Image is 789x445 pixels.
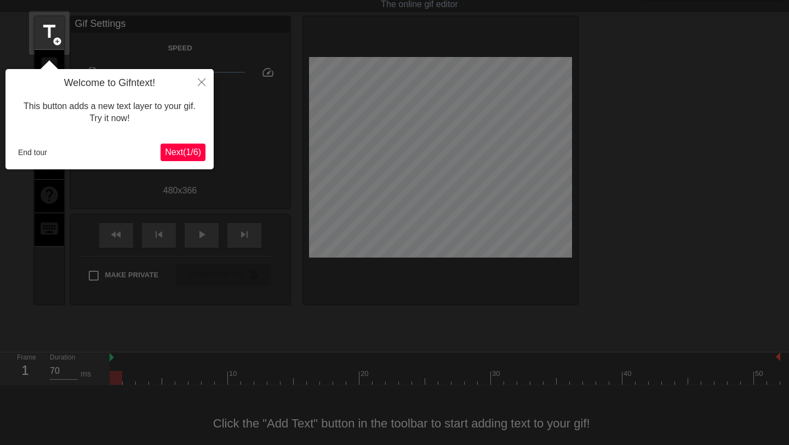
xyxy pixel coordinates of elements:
[165,147,201,157] span: Next ( 1 / 6 )
[14,144,52,161] button: End tour
[14,89,205,136] div: This button adds a new text layer to your gif. Try it now!
[190,69,214,94] button: Close
[14,77,205,89] h4: Welcome to Gifntext!
[161,144,205,161] button: Next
